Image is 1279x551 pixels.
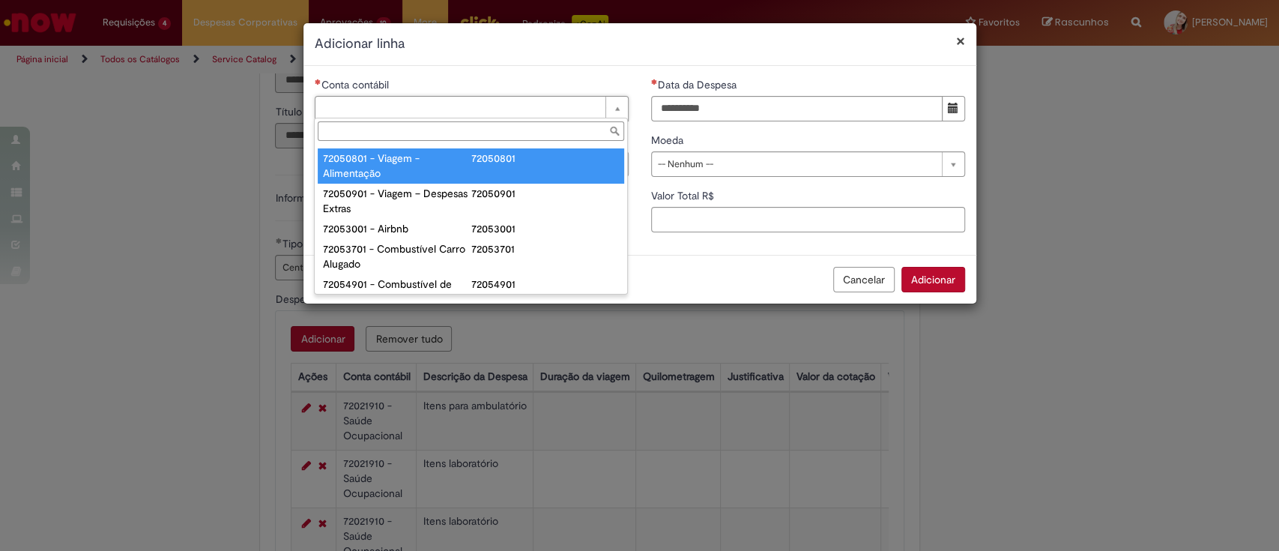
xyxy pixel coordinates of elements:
[315,144,627,294] ul: Conta contábil
[323,221,471,236] div: 72053001 - Airbnb
[323,186,471,216] div: 72050901 - Viagem – Despesas Extras
[323,241,471,271] div: 72053701 - Combustível Carro Alugado
[471,277,620,292] div: 72054901
[471,221,620,236] div: 72053001
[471,241,620,256] div: 72053701
[471,151,620,166] div: 72050801
[323,151,471,181] div: 72050801 - Viagem - Alimentação
[471,186,620,201] div: 72050901
[323,277,471,307] div: 72054901 - Combustível de carro rent a car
